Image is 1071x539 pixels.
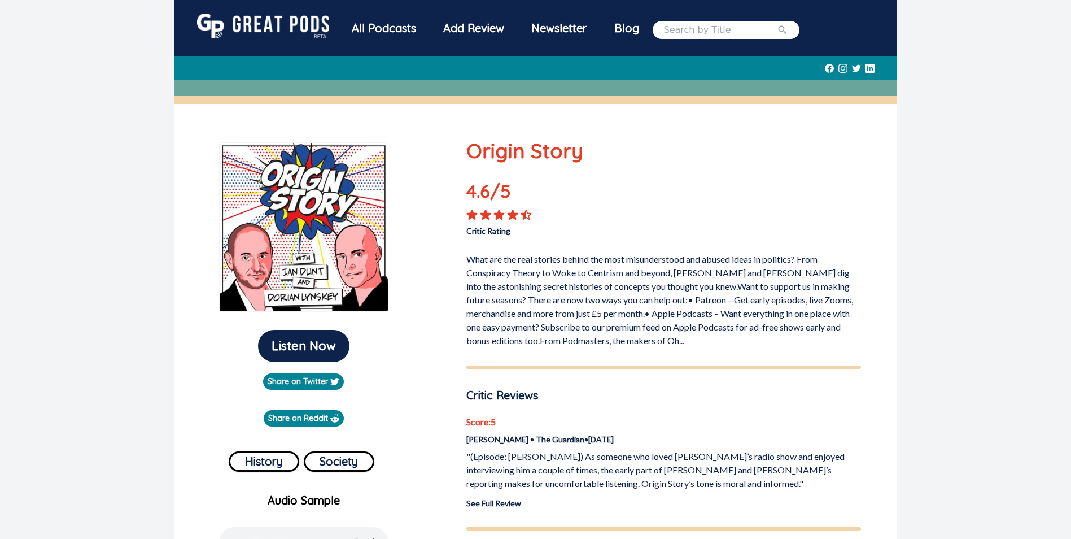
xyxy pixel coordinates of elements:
[263,373,344,390] a: Share on Twitter
[466,498,521,508] a: See Full Review
[258,330,349,362] button: Listen Now
[664,23,777,37] input: Search by Title
[466,415,861,429] p: Score: 5
[338,14,430,46] a: All Podcasts
[304,451,374,472] button: Society
[197,14,329,38] img: GreatPods
[338,14,430,43] div: All Podcasts
[518,14,601,43] div: Newsletter
[229,447,299,472] a: History
[466,220,663,237] p: Critic Rating
[466,433,861,445] p: [PERSON_NAME] • The Guardian • [DATE]
[466,136,861,166] p: Origin Story
[601,14,653,43] a: Blog
[219,142,388,312] img: Origin Story
[466,387,861,404] p: Critic Reviews
[466,450,861,490] p: "(Episode: [PERSON_NAME]) As someone who loved [PERSON_NAME]’s radio show and enjoyed interviewin...
[466,177,545,209] p: 4.6 /5
[466,248,861,347] p: What are the real stories behind the most misunderstood and abused ideas in politics? From Conspi...
[304,447,374,472] a: Society
[518,14,601,46] a: Newsletter
[430,14,518,43] a: Add Review
[183,492,425,509] p: Audio Sample
[229,451,299,472] button: History
[264,410,344,427] a: Share on Reddit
